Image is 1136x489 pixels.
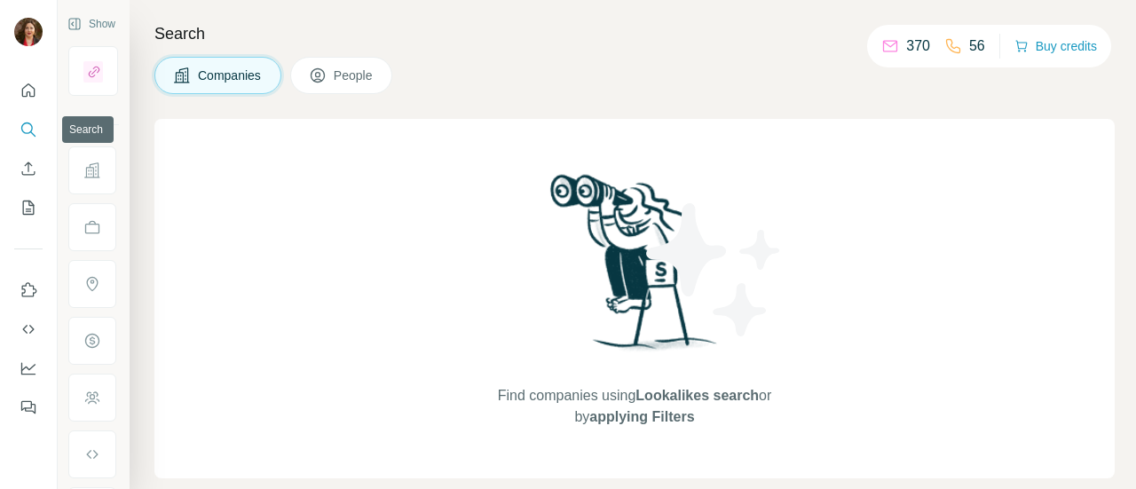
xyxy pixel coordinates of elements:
[906,35,930,57] p: 370
[14,274,43,306] button: Use Surfe on LinkedIn
[14,153,43,185] button: Enrich CSV
[1014,34,1097,59] button: Buy credits
[635,190,794,350] img: Surfe Illustration - Stars
[198,67,263,84] span: Companies
[635,388,759,403] span: Lookalikes search
[14,75,43,106] button: Quick start
[334,67,375,84] span: People
[154,21,1115,46] h4: Search
[14,391,43,423] button: Feedback
[14,313,43,345] button: Use Surfe API
[14,114,43,146] button: Search
[14,18,43,46] img: Avatar
[969,35,985,57] p: 56
[55,11,128,37] button: Show
[14,192,43,224] button: My lists
[493,385,777,428] span: Find companies using or by
[14,352,43,384] button: Dashboard
[589,409,694,424] span: applying Filters
[542,170,727,367] img: Surfe Illustration - Woman searching with binoculars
